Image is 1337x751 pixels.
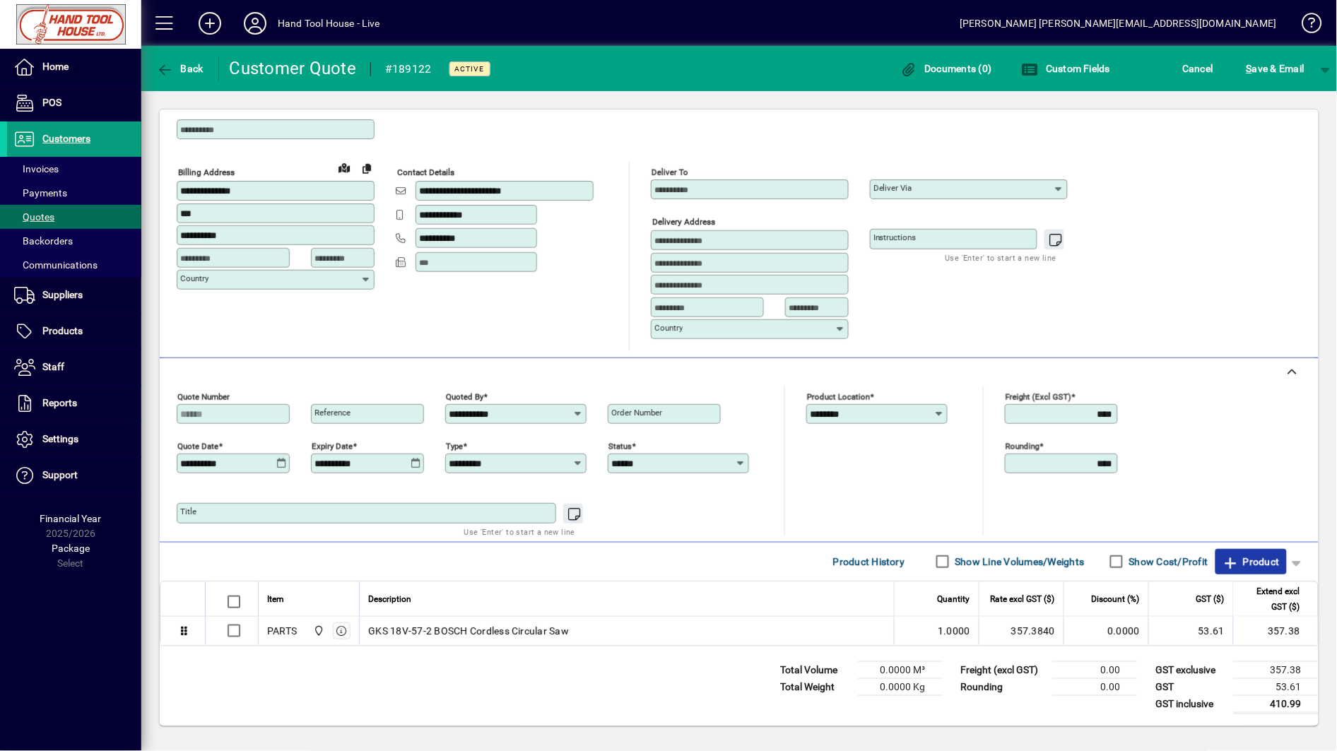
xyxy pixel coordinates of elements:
[1196,591,1225,607] span: GST ($)
[1053,678,1138,695] td: 0.00
[1215,549,1287,574] button: Product
[14,163,59,175] span: Invoices
[7,205,141,229] a: Quotes
[7,49,141,85] a: Home
[858,678,943,695] td: 0.0000 Kg
[177,391,230,401] mat-label: Quote number
[7,253,141,277] a: Communications
[988,624,1055,638] div: 357.3840
[1092,591,1140,607] span: Discount (%)
[464,524,575,540] mat-hint: Use 'Enter' to start a new line
[1223,550,1280,573] span: Product
[1018,56,1114,81] button: Custom Fields
[7,386,141,421] a: Reports
[1179,56,1218,81] button: Cancel
[1148,617,1233,645] td: 53.61
[1242,584,1300,615] span: Extend excl GST ($)
[1022,63,1111,74] span: Custom Fields
[1233,617,1318,645] td: 357.38
[654,323,683,333] mat-label: Country
[14,235,73,247] span: Backorders
[1234,661,1319,678] td: 357.38
[807,391,870,401] mat-label: Product location
[1006,391,1071,401] mat-label: Freight (excl GST)
[42,469,78,480] span: Support
[232,11,278,36] button: Profile
[946,249,1056,266] mat-hint: Use 'Enter' to start a new line
[42,433,78,444] span: Settings
[608,441,632,451] mat-label: Status
[773,678,858,695] td: Total Weight
[355,157,378,179] button: Copy to Delivery address
[310,623,326,639] span: Frankton
[42,61,69,72] span: Home
[1247,57,1304,80] span: ave & Email
[278,12,380,35] div: Hand Tool House - Live
[42,97,61,108] span: POS
[954,661,1053,678] td: Freight (excl GST)
[267,624,297,638] div: PARTS
[333,156,355,179] a: View on map
[1239,56,1312,81] button: Save & Email
[156,63,204,74] span: Back
[1183,57,1214,80] span: Cancel
[52,543,90,554] span: Package
[153,56,207,81] button: Back
[900,63,992,74] span: Documents (0)
[7,157,141,181] a: Invoices
[1247,63,1252,74] span: S
[953,555,1085,569] label: Show Line Volumes/Weights
[611,408,662,418] mat-label: Order number
[960,12,1277,35] div: [PERSON_NAME] [PERSON_NAME][EMAIL_ADDRESS][DOMAIN_NAME]
[368,624,569,638] span: GKS 18V-57-2 BOSCH Cordless Circular Saw
[991,591,1055,607] span: Rate excl GST ($)
[42,361,64,372] span: Staff
[7,350,141,385] a: Staff
[314,408,351,418] mat-label: Reference
[652,167,688,177] mat-label: Deliver To
[827,549,911,574] button: Product History
[954,678,1053,695] td: Rounding
[385,58,432,81] div: #189122
[42,133,90,144] span: Customers
[14,259,98,271] span: Communications
[897,56,996,81] button: Documents (0)
[1234,678,1319,695] td: 53.61
[773,661,858,678] td: Total Volume
[7,229,141,253] a: Backorders
[1126,555,1208,569] label: Show Cost/Profit
[938,591,970,607] span: Quantity
[177,441,218,451] mat-label: Quote date
[7,181,141,205] a: Payments
[368,591,411,607] span: Description
[455,64,485,73] span: Active
[267,591,284,607] span: Item
[230,57,357,80] div: Customer Quote
[1149,678,1234,695] td: GST
[833,550,905,573] span: Product History
[7,278,141,313] a: Suppliers
[446,391,483,401] mat-label: Quoted by
[446,441,463,451] mat-label: Type
[1006,441,1039,451] mat-label: Rounding
[42,397,77,408] span: Reports
[858,661,943,678] td: 0.0000 M³
[312,441,353,451] mat-label: Expiry date
[40,513,102,524] span: Financial Year
[7,85,141,121] a: POS
[873,183,912,193] mat-label: Deliver via
[180,507,196,516] mat-label: Title
[1053,661,1138,678] td: 0.00
[180,273,208,283] mat-label: Country
[1291,3,1319,49] a: Knowledge Base
[7,314,141,349] a: Products
[187,11,232,36] button: Add
[1064,617,1148,645] td: 0.0000
[14,211,54,223] span: Quotes
[1149,695,1234,713] td: GST inclusive
[42,289,83,300] span: Suppliers
[141,56,219,81] app-page-header-button: Back
[1149,661,1234,678] td: GST exclusive
[7,458,141,493] a: Support
[873,232,917,242] mat-label: Instructions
